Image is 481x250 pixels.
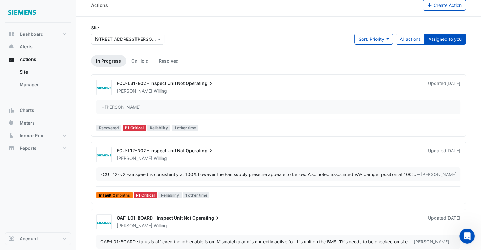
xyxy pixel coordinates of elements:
span: [PERSON_NAME] [117,155,152,161]
span: Operating [192,215,220,221]
span: Meters [20,120,35,126]
button: Actions [5,53,71,66]
span: FCU-L31-E02 - Inspect Unit Not [117,81,185,86]
span: Actions [20,56,36,63]
span: Thu 13-Feb-2025 14:32 AEDT [446,215,460,221]
span: Reliability [147,125,170,131]
img: Siemens [97,84,111,91]
button: Account [5,232,71,245]
a: Resolved [154,55,184,67]
button: All actions [396,34,425,45]
div: Updated [428,80,460,94]
app-icon: Dashboard [8,31,15,37]
button: Alerts [5,40,71,53]
button: Sort: Priority [354,34,393,45]
button: Indoor Env [5,129,71,142]
span: Wed 10-Sep-2025 13:16 AEST [446,81,460,86]
a: In Progress [91,55,126,67]
span: – [PERSON_NAME] [417,171,457,178]
img: Siemens [97,152,111,158]
span: 1 other time [172,125,199,131]
span: Tue 11-Mar-2025 09:16 AEDT [446,148,460,153]
div: Actions [5,66,71,94]
span: OAF-L01-BOARD - Inspect Unit Not [117,215,191,221]
span: [PERSON_NAME] [117,88,152,94]
span: Account [20,235,38,242]
app-icon: Meters [8,120,15,126]
div: Actions [91,2,108,9]
span: Operating [186,148,214,154]
app-icon: Reports [8,145,15,151]
span: Alerts [20,44,33,50]
div: P1 Critical [123,125,146,131]
app-icon: Alerts [8,44,15,50]
app-icon: Charts [8,107,15,113]
span: Reports [20,145,37,151]
span: Create Action [434,3,462,8]
div: P1 Critical [134,192,157,198]
span: In fault [96,192,133,198]
span: Willing [154,88,167,94]
span: Willing [154,223,167,229]
div: Updated [428,215,460,229]
app-icon: Indoor Env [8,132,15,139]
button: Dashboard [5,28,71,40]
img: Company Logo [8,5,36,18]
span: 1 other time [183,192,210,198]
button: Assigned to you [424,34,466,45]
span: Dashboard [20,31,44,37]
span: – [PERSON_NAME] [102,104,141,110]
span: 2 months [113,193,130,197]
label: Site [91,24,99,31]
img: Siemens [97,219,111,225]
span: – [PERSON_NAME] [410,238,449,245]
button: Reports [5,142,71,155]
span: Recovered [96,125,121,131]
span: Willing [154,155,167,162]
div: OAF-L01-BOARD status is off even though enable is on. Mismatch alarm is currently active for this... [100,238,409,245]
span: Indoor Env [20,132,43,139]
span: FCU-L12-N02 - Inspect Unit Not [117,148,185,153]
span: Reliability [158,192,182,198]
button: Charts [5,104,71,117]
span: [PERSON_NAME] [117,223,152,228]
button: Meters [5,117,71,129]
div: FCU L12-N2 Fan speed is consistently at 100% however the Fan supply pressure appears to be low. A... [100,171,412,178]
a: Site [15,66,71,78]
span: Sort: Priority [358,36,384,42]
a: Manager [15,78,71,91]
app-icon: Actions [8,56,15,63]
a: On Hold [126,55,154,67]
span: Operating [186,80,214,87]
div: … [100,171,457,178]
div: Updated [428,148,460,162]
iframe: Intercom live chat [459,229,475,244]
span: Charts [20,107,34,113]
